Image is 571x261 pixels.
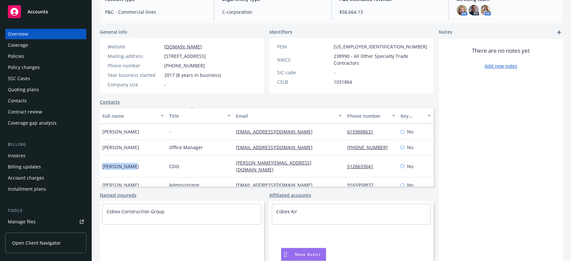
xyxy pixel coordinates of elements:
[5,62,86,73] a: Policy changes
[5,173,86,183] a: Account charges
[8,29,28,39] div: Overview
[281,248,290,261] div: Drag to move
[222,9,323,15] span: C-corporation
[5,84,86,95] a: Quoting plans
[108,53,162,60] div: Mailing address
[347,182,379,188] a: 9165958837
[407,182,413,188] span: No
[407,163,413,170] span: No
[236,182,318,188] a: [EMAIL_ADDRESS][DOMAIN_NAME]
[334,53,427,66] span: 238990 - All Other Specialty Trade Contractors
[8,62,40,73] div: Policy changes
[5,162,86,172] a: Billing updates
[5,73,86,84] a: SSC Cases
[8,150,26,161] div: Invoices
[100,98,120,105] a: Contacts
[100,192,136,199] a: Named insureds
[457,5,467,15] img: photo
[8,51,24,61] div: Policies
[102,163,139,170] span: [PERSON_NAME]
[5,150,86,161] a: Invoices
[334,78,352,85] span: 1031864
[269,28,292,35] span: Identifiers
[102,128,139,135] span: [PERSON_NAME]
[164,62,205,69] span: [PHONE_NUMBER]
[555,28,563,36] a: add
[169,113,223,119] div: Title
[8,217,36,227] div: Manage files
[12,239,61,246] span: Open Client Navigator
[108,72,162,78] div: Year business started
[164,81,166,88] span: -
[167,108,233,124] button: Title
[347,163,379,169] a: 5126633641
[295,252,321,257] span: Nova Assist
[164,72,221,78] span: 2017 (8 years in business)
[269,192,311,199] a: Affiliated accounts
[345,108,398,124] button: Phone number
[469,5,479,15] img: photo
[281,248,326,261] button: Nova Assist
[8,40,28,50] div: Coverage
[108,81,162,88] div: Company size
[398,108,434,124] button: Key contact
[480,5,491,15] img: photo
[334,69,335,76] span: -
[236,129,318,135] a: [EMAIL_ADDRESS][DOMAIN_NAME]
[401,113,424,119] div: Key contact
[347,129,379,135] a: 6159888631
[5,107,86,117] a: Contract review
[5,141,86,148] div: Billing
[27,9,48,14] span: Accounts
[277,56,331,63] div: NAICS
[102,144,139,151] span: [PERSON_NAME]
[8,118,57,128] div: Coverage gap analysis
[164,53,206,60] span: [STREET_ADDRESS]
[8,107,42,117] div: Contract review
[8,73,30,84] div: SSC Cases
[340,9,441,15] span: $58,664.13
[5,184,86,194] a: Installment plans
[169,182,200,188] span: Administrator
[8,184,46,194] div: Installment plans
[5,40,86,50] a: Coverage
[169,163,179,170] span: COO
[102,113,157,119] div: Full name
[277,43,331,50] div: FEIN
[5,207,86,214] div: Tools
[8,162,41,172] div: Billing updates
[5,51,86,61] a: Policies
[5,217,86,227] a: Manage files
[107,208,165,215] a: Cobex Construction Group
[334,43,427,50] span: [US_EMPLOYER_IDENTIFICATION_NUMBER]
[108,62,162,69] div: Phone number
[169,128,171,135] span: -
[8,84,39,95] div: Quoting plans
[407,144,413,151] span: No
[100,28,127,35] span: General info
[108,43,162,50] div: Website
[102,182,139,188] span: [PERSON_NAME]
[439,28,452,36] span: Notes
[472,47,530,55] span: There are no notes yet
[100,108,167,124] button: Full name
[169,144,203,151] span: Office Manager
[233,108,345,124] button: Email
[347,144,393,150] a: [PHONE_NUMBER]
[5,3,86,21] a: Accounts
[5,118,86,128] a: Coverage gap analysis
[485,62,517,69] a: Add new notes
[277,69,331,76] div: SIC code
[347,113,388,119] div: Phone number
[236,160,312,173] a: [PERSON_NAME][EMAIL_ADDRESS][DOMAIN_NAME]
[8,96,27,106] div: Contacts
[164,43,202,50] a: [DOMAIN_NAME]
[8,173,44,183] div: Account charges
[236,144,318,150] a: [EMAIL_ADDRESS][DOMAIN_NAME]
[276,208,297,215] a: Cobex Air
[105,9,206,15] span: P&C - Commercial lines
[5,29,86,39] a: Overview
[5,96,86,106] a: Contacts
[407,128,413,135] span: No
[236,113,335,119] div: Email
